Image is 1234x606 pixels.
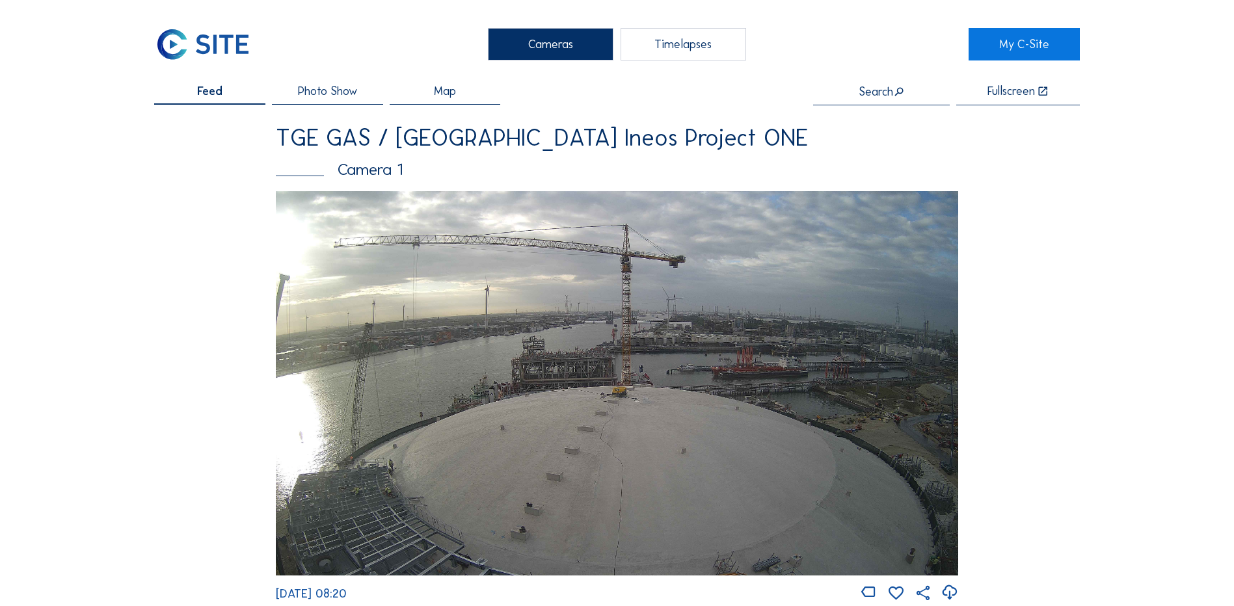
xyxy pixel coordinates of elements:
[298,85,357,97] span: Photo Show
[276,191,958,575] img: Image
[276,126,958,150] div: TGE GAS / [GEOGRAPHIC_DATA] Ineos Project ONE
[621,28,746,60] div: Timelapses
[969,28,1080,60] a: My C-Site
[488,28,613,60] div: Cameras
[276,586,347,601] span: [DATE] 08:20
[434,85,456,97] span: Map
[154,28,265,60] a: C-SITE Logo
[197,85,222,97] span: Feed
[154,28,251,60] img: C-SITE Logo
[276,161,958,178] div: Camera 1
[987,85,1035,98] div: Fullscreen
